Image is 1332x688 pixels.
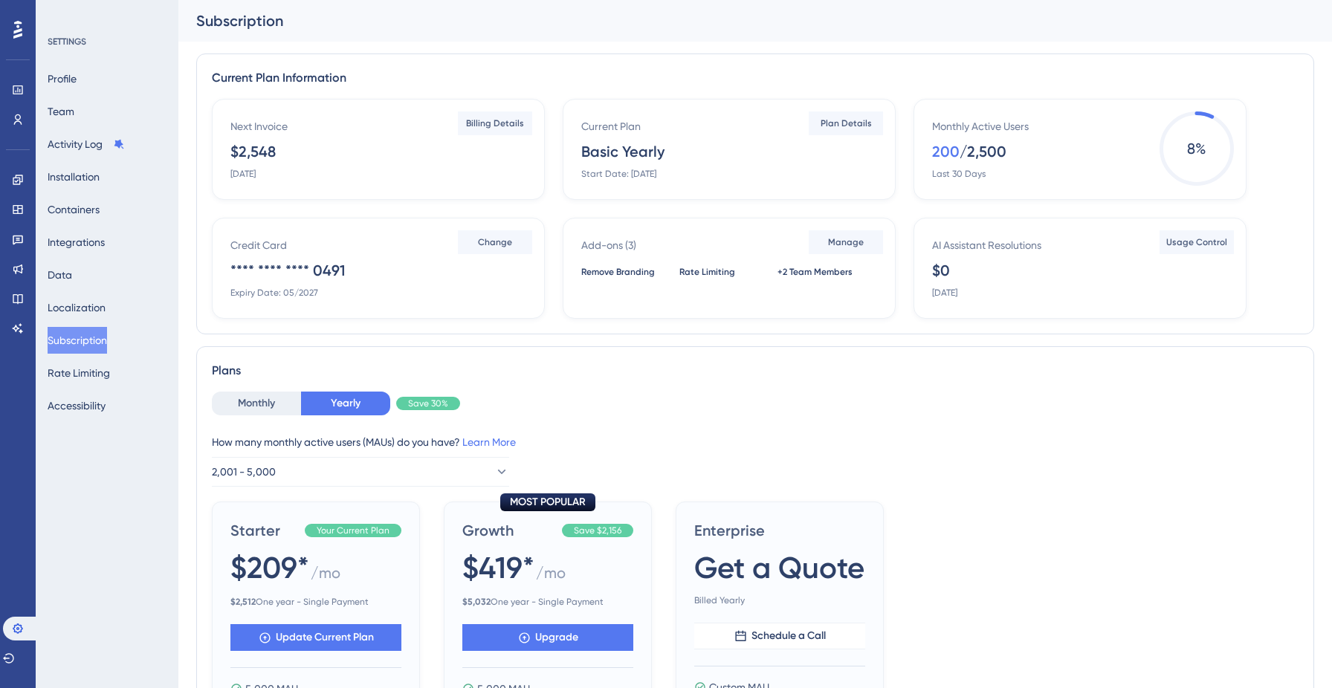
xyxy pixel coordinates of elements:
button: Integrations [48,229,105,256]
button: Localization [48,294,106,321]
button: Subscription [48,327,107,354]
button: Schedule a Call [694,623,865,649]
div: / 2,500 [960,141,1006,162]
div: $2,548 [230,141,276,162]
div: Plans [212,362,1299,380]
span: Change [478,236,512,248]
button: Update Current Plan [230,624,401,651]
div: Add-ons ( 3 ) [581,236,636,254]
div: AI Assistant Resolutions [932,236,1041,254]
span: Save 30% [408,397,448,409]
span: 2,001 - 5,000 [212,463,276,481]
span: Enterprise [694,520,865,541]
div: $0 [932,260,950,281]
span: / mo [536,562,566,590]
div: Last 30 Days [932,168,986,180]
div: Monthly Active Users [932,117,1029,135]
span: $209* [230,547,309,588]
div: Next Invoice [230,117,288,135]
button: Activity Log [48,131,125,158]
div: [DATE] [932,287,957,299]
div: Current Plan [581,117,641,135]
button: Monthly [212,392,301,415]
span: Growth [462,520,556,541]
a: Learn More [462,436,516,448]
div: MOST POPULAR [500,493,595,511]
div: Start Date: [DATE] [581,168,656,180]
span: Billing Details [466,117,524,129]
span: Starter [230,520,299,541]
span: Update Current Plan [276,629,374,646]
div: [DATE] [230,168,256,180]
span: Usage Control [1166,236,1227,248]
div: Expiry Date: 05/2027 [230,287,318,299]
button: 2,001 - 5,000 [212,457,509,487]
button: Billing Details [458,111,532,135]
div: How many monthly active users (MAUs) do you have? [212,433,1299,451]
span: Your Current Plan [317,525,389,536]
button: Containers [48,196,100,223]
span: Upgrade [535,629,578,646]
div: Rate Limiting [679,266,757,278]
span: Get a Quote [694,547,864,588]
button: Plan Details [809,111,883,135]
div: Subscription [196,10,1277,31]
button: Usage Control [1160,230,1234,254]
div: Credit Card [230,236,287,254]
button: Yearly [301,392,390,415]
span: 8 % [1160,111,1234,186]
button: Manage [809,230,883,254]
span: $419* [462,547,534,588]
span: Billed Yearly [694,594,865,606]
button: Upgrade [462,624,633,651]
button: Profile [48,65,77,92]
span: Save $2,156 [574,525,621,536]
span: / mo [311,562,340,590]
span: One year - Single Payment [230,596,401,608]
button: Data [48,262,72,288]
button: Installation [48,163,100,190]
button: Accessibility [48,392,106,419]
div: Remove Branding [581,266,659,278]
span: Plan Details [821,117,872,129]
b: $ 5,032 [462,597,491,607]
button: Team [48,98,74,125]
div: Basic Yearly [581,141,665,162]
button: Rate Limiting [48,360,110,386]
b: $ 2,512 [230,597,256,607]
div: SETTINGS [48,36,168,48]
div: +2 Team Members [777,266,855,278]
span: Schedule a Call [751,627,826,645]
span: Manage [828,236,864,248]
div: Current Plan Information [212,69,1299,87]
button: Change [458,230,532,254]
div: 200 [932,141,960,162]
span: One year - Single Payment [462,596,633,608]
